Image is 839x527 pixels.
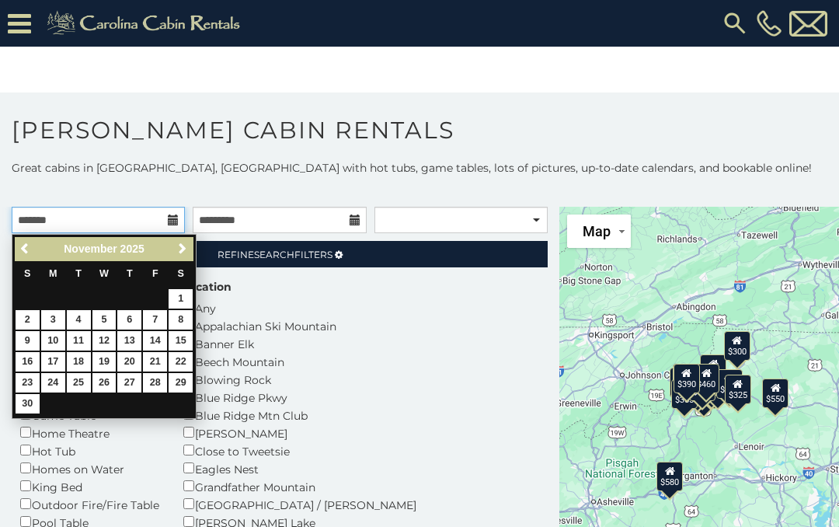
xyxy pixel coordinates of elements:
[721,9,749,37] img: search-regular.svg
[169,331,193,351] a: 15
[169,373,193,393] a: 29
[41,352,65,372] a: 17
[169,289,193,309] a: 1
[39,8,253,39] img: Khaki-logo.png
[762,379,789,408] div: $550
[49,268,57,279] span: Monday
[700,354,726,384] div: $525
[183,495,437,513] div: [GEOGRAPHIC_DATA] / [PERSON_NAME]
[671,379,698,409] div: $355
[716,369,743,399] div: $930
[75,268,82,279] span: Tuesday
[117,373,141,393] a: 27
[117,352,141,372] a: 20
[674,364,700,393] div: $390
[92,331,117,351] a: 12
[753,10,785,37] a: [PHONE_NUMBER]
[183,298,437,316] div: Any
[19,495,159,513] div: Outdoor Fire/Fire Table
[178,268,184,279] span: Saturday
[218,249,332,260] span: Refine Filters
[670,368,696,397] div: $425
[127,268,133,279] span: Thursday
[19,243,32,255] span: Previous
[117,310,141,330] a: 6
[41,331,65,351] a: 10
[725,375,751,404] div: $325
[169,310,193,330] a: 8
[183,406,437,424] div: Blue Ridge Mtn Club
[19,424,159,441] div: Home Theatre
[183,334,437,352] div: Banner Elk
[16,239,36,259] a: Previous
[183,388,437,406] div: Blue Ridge Pkwy
[143,352,167,372] a: 21
[183,316,437,334] div: Appalachian Ski Mountain
[183,279,232,295] label: Location
[16,394,40,414] a: 30
[656,462,683,491] div: $580
[92,373,117,393] a: 26
[67,331,91,351] a: 11
[67,352,91,372] a: 18
[24,268,30,279] span: Sunday
[19,441,159,459] div: Hot Tub
[41,310,65,330] a: 3
[99,268,109,279] span: Wednesday
[16,331,40,351] a: 9
[183,352,437,370] div: Beech Mountain
[183,459,437,477] div: Eagles Nest
[41,373,65,393] a: 24
[583,223,611,239] span: Map
[152,268,158,279] span: Friday
[92,310,117,330] a: 5
[16,310,40,330] a: 2
[16,352,40,372] a: 16
[254,249,294,260] span: Search
[172,239,192,259] a: Next
[143,331,167,351] a: 14
[64,243,117,255] span: November
[67,373,91,393] a: 25
[693,364,719,393] div: $460
[176,243,189,255] span: Next
[16,373,40,393] a: 23
[120,243,144,255] span: 2025
[567,215,631,248] button: Change map style
[143,373,167,393] a: 28
[183,370,437,388] div: Blowing Rock
[143,310,167,330] a: 7
[12,241,548,267] a: RefineSearchFilters
[183,477,437,495] div: Grandfather Mountain
[19,477,159,495] div: King Bed
[117,331,141,351] a: 13
[92,352,117,372] a: 19
[183,424,437,441] div: [PERSON_NAME]
[183,441,437,459] div: Close to Tweetsie
[19,459,159,477] div: Homes on Water
[169,352,193,372] a: 22
[67,310,91,330] a: 4
[724,331,750,361] div: $300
